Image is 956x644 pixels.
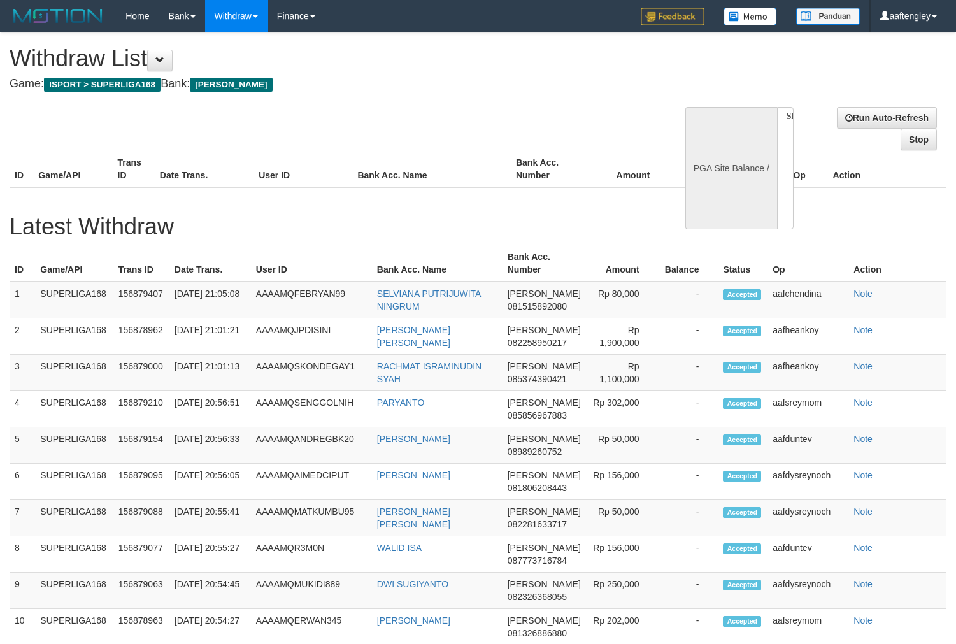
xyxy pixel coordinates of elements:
th: Bank Acc. Name [372,245,503,282]
td: Rp 1,900,000 [588,318,659,355]
td: [DATE] 20:55:27 [169,536,251,573]
td: - [659,427,718,464]
span: Accepted [723,326,761,336]
span: [PERSON_NAME] [508,434,581,444]
a: [PERSON_NAME] [377,615,450,626]
td: SUPERLIGA168 [35,282,113,318]
td: AAAAMQR3M0N [251,536,372,573]
td: aafheankoy [767,318,848,355]
td: [DATE] 21:01:21 [169,318,251,355]
span: 085856967883 [508,410,567,420]
td: aafdysreynoch [767,500,848,536]
td: - [659,464,718,500]
a: Note [853,615,873,626]
td: 9 [10,573,35,609]
h1: Withdraw List [10,46,625,71]
td: 6 [10,464,35,500]
th: ID [10,245,35,282]
span: Accepted [723,616,761,627]
td: - [659,282,718,318]
td: AAAAMQSKONDEGAY1 [251,355,372,391]
th: User ID [251,245,372,282]
a: Note [853,543,873,553]
th: Bank Acc. Name [352,151,511,187]
span: 081515892080 [508,301,567,311]
td: 3 [10,355,35,391]
span: Accepted [723,471,761,482]
h4: Game: Bank: [10,78,625,90]
td: aafdysreynoch [767,464,848,500]
span: Accepted [723,507,761,518]
td: 5 [10,427,35,464]
a: SELVIANA PUTRIJUWITA NINGRUM [377,289,481,311]
td: aafchendina [767,282,848,318]
td: 156879000 [113,355,169,391]
span: [PERSON_NAME] [508,615,581,626]
a: RACHMAT ISRAMINUDIN SYAH [377,361,482,384]
td: SUPERLIGA168 [35,464,113,500]
a: Run Auto-Refresh [837,107,937,129]
td: [DATE] 20:56:51 [169,391,251,427]
td: 156879088 [113,500,169,536]
td: 156879407 [113,282,169,318]
a: Note [853,506,873,517]
td: - [659,573,718,609]
th: Trans ID [113,151,155,187]
span: [PERSON_NAME] [508,579,581,589]
td: AAAAMQMATKUMBU95 [251,500,372,536]
th: Date Trans. [169,245,251,282]
a: [PERSON_NAME] [377,470,450,480]
td: [DATE] 20:54:45 [169,573,251,609]
td: AAAAMQJPDISINI [251,318,372,355]
td: - [659,391,718,427]
th: Bank Acc. Number [511,151,590,187]
td: SUPERLIGA168 [35,355,113,391]
td: SUPERLIGA168 [35,536,113,573]
td: Rp 302,000 [588,391,659,427]
th: Trans ID [113,245,169,282]
td: [DATE] 21:01:13 [169,355,251,391]
td: - [659,536,718,573]
img: Button%20Memo.svg [724,8,777,25]
span: [PERSON_NAME] [508,506,581,517]
th: Balance [669,151,741,187]
a: DWI SUGIYANTO [377,579,448,589]
td: 156879210 [113,391,169,427]
td: 7 [10,500,35,536]
th: Op [788,151,827,187]
a: [PERSON_NAME] [PERSON_NAME] [377,325,450,348]
td: Rp 50,000 [588,500,659,536]
td: AAAAMQMUKIDI889 [251,573,372,609]
td: SUPERLIGA168 [35,427,113,464]
td: 2 [10,318,35,355]
span: 082281633717 [508,519,567,529]
span: [PERSON_NAME] [190,78,272,92]
span: Accepted [723,543,761,554]
span: 08989260752 [508,447,562,457]
span: 081326886880 [508,628,567,638]
a: [PERSON_NAME] [377,434,450,444]
th: Amount [588,245,659,282]
td: aafduntev [767,536,848,573]
td: AAAAMQAIMEDCIPUT [251,464,372,500]
td: 1 [10,282,35,318]
td: [DATE] 20:56:33 [169,427,251,464]
h1: Latest Withdraw [10,214,946,240]
th: Game/API [35,245,113,282]
div: PGA Site Balance / [685,107,777,229]
a: Stop [901,129,937,150]
td: [DATE] 21:05:08 [169,282,251,318]
td: SUPERLIGA168 [35,318,113,355]
td: 156879063 [113,573,169,609]
span: [PERSON_NAME] [508,470,581,480]
a: Note [853,289,873,299]
td: Rp 50,000 [588,427,659,464]
img: panduan.png [796,8,860,25]
td: SUPERLIGA168 [35,573,113,609]
td: Rp 156,000 [588,464,659,500]
a: Note [853,361,873,371]
span: Accepted [723,580,761,590]
span: Accepted [723,362,761,373]
td: 156878962 [113,318,169,355]
a: Note [853,397,873,408]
